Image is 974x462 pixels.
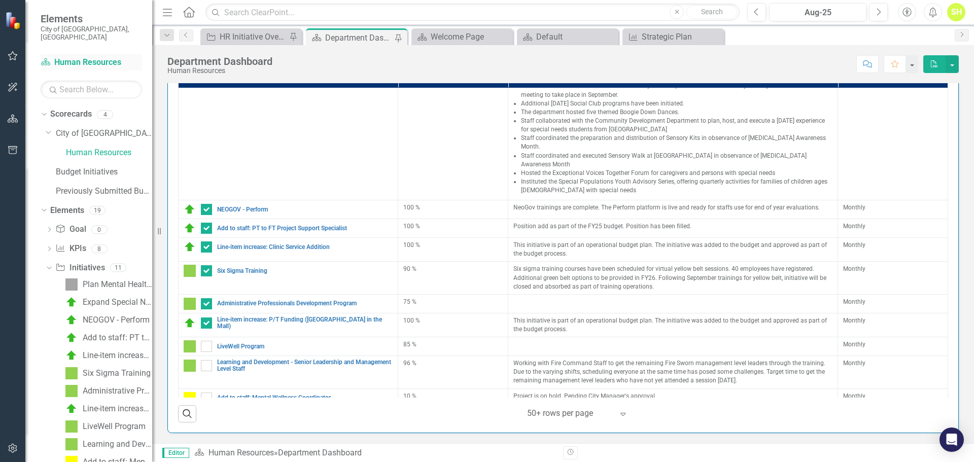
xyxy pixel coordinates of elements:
a: Elements [50,205,84,217]
td: Double-Click to Edit Right Click for Context Menu [179,238,398,262]
li: Hosted the Exceptional Voices Together Forum for caregivers and persons with special needs [521,169,832,177]
td: Double-Click to Edit [398,262,508,294]
div: Department Dashboard [325,31,392,44]
td: Double-Click to Edit [508,262,838,294]
div: 10 % [403,392,503,401]
a: Budget Initiatives [56,166,152,178]
a: Learning and Development - Senior Leadership and Management Level Staff [217,359,393,372]
div: Expand Special Needs Program [83,298,152,307]
td: Double-Click to Edit [838,262,948,294]
img: C [184,222,196,234]
div: 100 % [403,241,503,250]
div: Monthly [843,316,943,325]
img: IP [65,367,78,379]
a: Line-item increase: P/T Funding ([GEOGRAPHIC_DATA] in the Mall) [63,401,152,417]
img: IP [184,340,196,352]
div: 100 % [403,316,503,325]
input: Search ClearPoint... [205,4,740,21]
a: Strategic Plan [625,30,721,43]
img: C [184,317,196,329]
img: IP [184,360,196,372]
div: Line-item increase: P/T Funding ([GEOGRAPHIC_DATA] in the Mall) [83,404,152,413]
div: 4 [97,110,113,119]
div: Monthly [843,392,943,401]
a: NEOGOV - Perform [217,206,393,213]
div: NEOGOV - Perform [83,315,150,325]
td: Double-Click to Edit Right Click for Context Menu [179,388,398,407]
td: Double-Click to Edit [508,200,838,219]
td: Double-Click to Edit [398,294,508,313]
div: Monthly [843,298,943,306]
div: » [194,447,555,459]
td: Double-Click to Edit [838,219,948,238]
img: IP [184,298,196,310]
p: This initiative is part of an operational budget plan. The initiative was added to the budget and... [513,316,832,334]
p: Six sigma training courses have been scheduled for virtual yellow belt sessions. 40 employees hav... [513,265,832,291]
a: City of [GEOGRAPHIC_DATA] [56,128,152,139]
input: Search Below... [41,81,142,98]
div: Line-item increase: Clinic Service Addition [83,351,152,360]
div: Learning and Development - Senior Leadership and Management Level Staff [83,440,152,449]
td: Double-Click to Edit [838,313,948,337]
td: Double-Click to Edit [508,238,838,262]
a: Six Sigma Training [63,365,151,381]
img: C [65,403,78,415]
a: Administrative Professionals Development Program [63,383,152,399]
td: Double-Click to Edit Right Click for Context Menu [179,356,398,388]
td: Double-Click to Edit Right Click for Context Menu [179,313,398,337]
img: C [65,296,78,308]
div: Strategic Plan [642,30,721,43]
td: Double-Click to Edit Right Click for Context Menu [179,219,398,238]
div: SH [947,3,965,21]
a: Welcome Page [414,30,510,43]
small: City of [GEOGRAPHIC_DATA], [GEOGRAPHIC_DATA] [41,25,142,42]
img: ClearPoint Strategy [5,12,23,29]
a: LiveWell Program [63,418,146,435]
div: 96 % [403,359,503,368]
td: Double-Click to Edit [838,337,948,356]
div: Human Resources [167,67,272,75]
td: Double-Click to Edit [838,388,948,407]
div: Department Dashboard [278,448,362,457]
a: LiveWell Program [217,343,393,350]
td: Double-Click to Edit [508,50,838,200]
div: 100 % [403,203,503,212]
img: C [184,241,196,253]
td: Double-Click to Edit Right Click for Context Menu [179,200,398,219]
a: HR Initiative Overview [203,30,287,43]
td: Double-Click to Edit [398,219,508,238]
div: 8 [91,244,108,253]
td: Double-Click to Edit [398,337,508,356]
p: Working with Fire Command Staff to get the remaining Fire Sworn management level leaders through ... [513,359,832,385]
div: Monthly [843,359,943,368]
img: D [184,392,196,404]
div: 11 [110,264,126,272]
img: C [65,314,78,326]
div: 90 % [403,265,503,273]
a: Plan Mental Health Option(s) for the Community (MT) [63,276,152,293]
img: C [65,332,78,344]
div: Plan Mental Health Option(s) for the Community (MT) [83,280,152,289]
div: Monthly [843,265,943,273]
div: LiveWell Program [83,422,146,431]
div: Aug-25 [773,7,863,19]
td: Double-Click to Edit [398,50,508,200]
div: Add to staff: PT to FT Project Support Specialist [83,333,152,342]
div: Open Intercom Messenger [940,428,964,452]
td: Double-Click to Edit [508,337,838,356]
p: Project is on hold. Pending City Manager's approval. [513,392,832,401]
p: NeoGov trainings are complete. The Perform platform is live and ready for staffs use for end of y... [513,203,832,212]
li: Instituted the Special Populations Youth Advisory Series, offering quarterly activities for famil... [521,177,832,195]
div: 85 % [403,340,503,349]
li: The department hosted five themed Boogie Down Dances. [521,108,832,117]
div: Monthly [843,222,943,231]
td: Double-Click to Edit Right Click for Context Menu [179,50,398,200]
div: HR Initiative Overview [220,30,287,43]
td: Double-Click to Edit [838,356,948,388]
td: Double-Click to Edit [398,356,508,388]
a: Add to staff: PT to FT Project Support Specialist [63,330,152,346]
img: IP [65,385,78,397]
li: Staff coordinated and executed Sensory Walk at [GEOGRAPHIC_DATA] in observance of [MEDICAL_DATA] ... [521,152,832,169]
div: Monthly [843,340,943,349]
td: Double-Click to Edit [508,356,838,388]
